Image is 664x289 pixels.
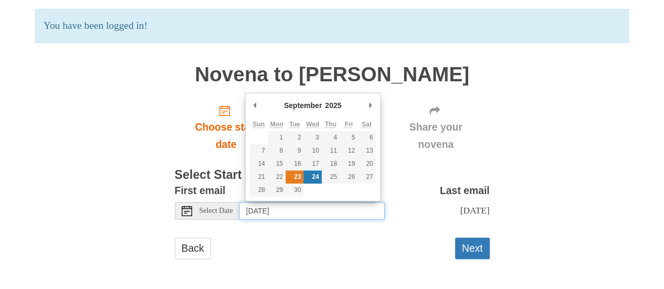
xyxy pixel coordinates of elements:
[303,170,321,184] button: 24
[175,96,278,158] a: Choose start date
[199,207,233,215] span: Select Date
[322,144,340,157] button: 11
[286,131,303,144] button: 2
[340,170,357,184] button: 26
[286,184,303,197] button: 30
[357,157,375,170] button: 20
[340,131,357,144] button: 5
[175,182,226,199] label: First email
[340,157,357,170] button: 19
[322,170,340,184] button: 25
[393,119,479,153] span: Share your novena
[35,9,629,43] p: You have been logged in!
[325,121,336,128] abbr: Thursday
[250,157,268,170] button: 14
[460,205,489,216] span: [DATE]
[286,157,303,170] button: 16
[362,121,372,128] abbr: Saturday
[286,170,303,184] button: 23
[268,157,286,170] button: 15
[250,170,268,184] button: 21
[268,184,286,197] button: 29
[357,131,375,144] button: 6
[175,238,211,259] a: Back
[268,131,286,144] button: 1
[340,144,357,157] button: 12
[250,98,260,113] button: Previous Month
[250,184,268,197] button: 28
[365,98,376,113] button: Next Month
[240,202,385,220] input: Use the arrow keys to pick a date
[185,119,267,153] span: Choose start date
[175,63,490,86] h1: Novena to [PERSON_NAME]
[344,121,352,128] abbr: Friday
[322,131,340,144] button: 4
[268,170,286,184] button: 22
[175,168,490,182] h3: Select Start Date
[289,121,300,128] abbr: Tuesday
[323,98,343,113] div: 2025
[252,121,265,128] abbr: Sunday
[250,144,268,157] button: 7
[306,121,319,128] abbr: Wednesday
[303,157,321,170] button: 17
[322,157,340,170] button: 18
[455,238,490,259] button: Next
[270,121,283,128] abbr: Monday
[286,144,303,157] button: 9
[303,144,321,157] button: 10
[357,144,375,157] button: 13
[382,96,490,158] div: Click "Next" to confirm your start date first.
[440,182,490,199] label: Last email
[303,131,321,144] button: 3
[282,98,323,113] div: September
[357,170,375,184] button: 27
[268,144,286,157] button: 8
